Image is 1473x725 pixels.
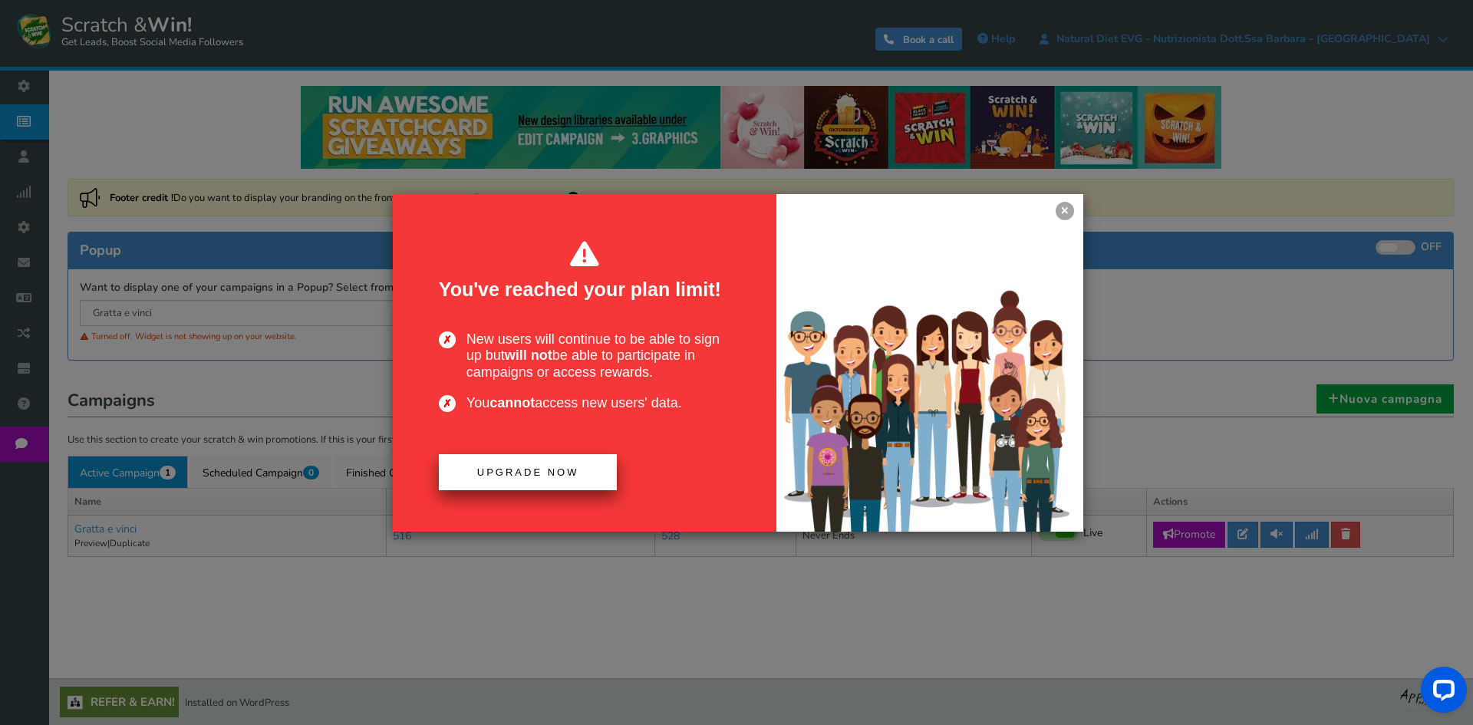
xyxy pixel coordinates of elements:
[477,466,579,478] span: Upgrade now
[439,454,618,490] a: Upgrade now
[1056,202,1074,220] a: ×
[439,240,730,301] span: You've reached your plan limit!
[439,395,730,412] span: You access new users' data.
[489,395,535,410] b: cannot
[1409,661,1473,725] iframe: LiveChat chat widget
[439,331,730,381] span: New users will continue to be able to sign up but be able to participate in campaigns or access r...
[505,348,552,363] b: will not
[776,225,1083,532] img: Increased users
